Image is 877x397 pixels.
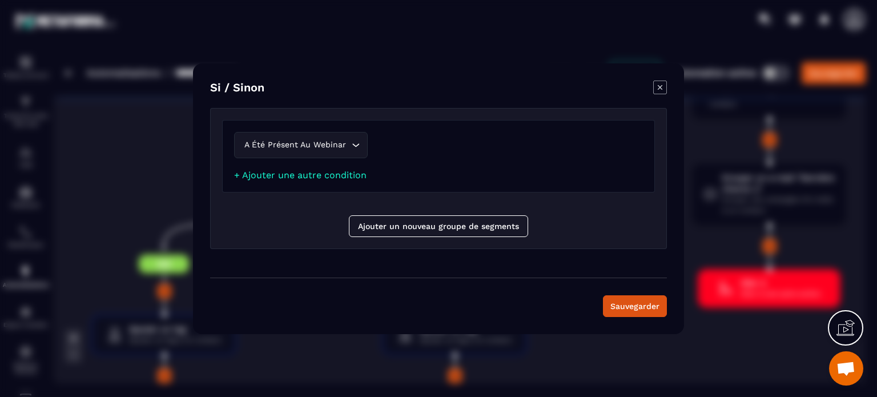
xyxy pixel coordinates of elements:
[603,295,667,317] button: Sauvegarder
[234,170,367,181] a: + Ajouter une autre condition
[234,132,368,158] div: Search for option
[210,81,264,97] h4: Si / Sinon
[348,139,349,151] input: Search for option
[349,215,528,237] button: Ajouter un nouveau groupe de segments
[242,139,348,151] span: A été présent au webinar
[829,351,863,386] div: Ouvrir le chat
